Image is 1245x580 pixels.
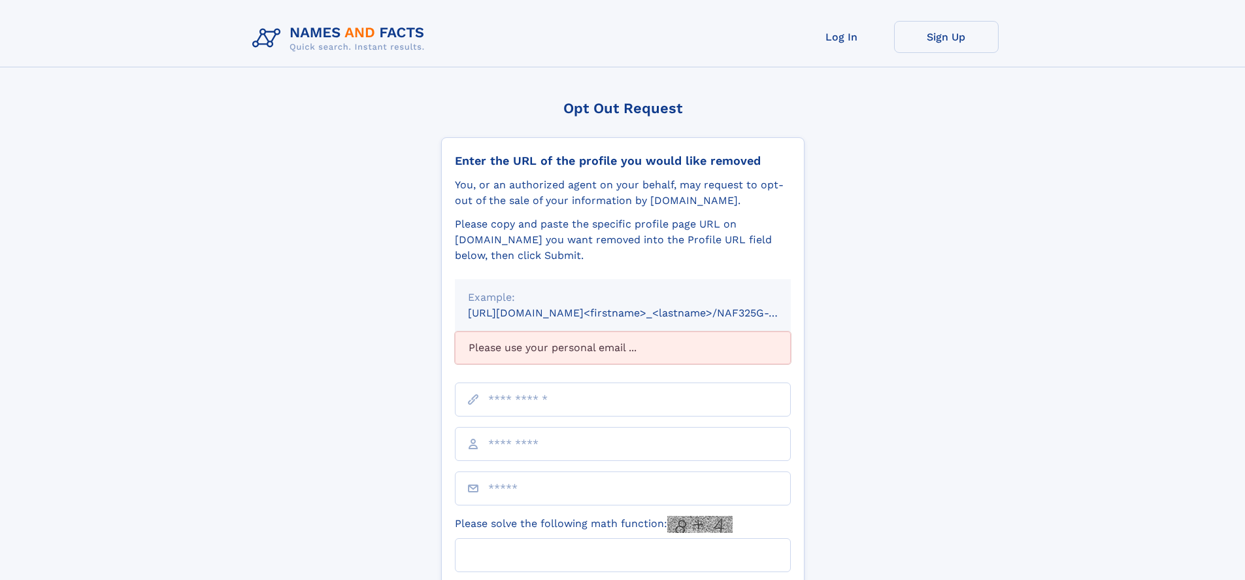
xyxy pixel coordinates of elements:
div: You, or an authorized agent on your behalf, may request to opt-out of the sale of your informatio... [455,177,791,209]
div: Please copy and paste the specific profile page URL on [DOMAIN_NAME] you want removed into the Pr... [455,216,791,264]
div: Enter the URL of the profile you would like removed [455,154,791,168]
div: Example: [468,290,778,305]
div: Please use your personal email ... [455,332,791,364]
a: Sign Up [894,21,999,53]
div: Opt Out Request [441,100,805,116]
a: Log In [789,21,894,53]
small: [URL][DOMAIN_NAME]<firstname>_<lastname>/NAF325G-xxxxxxxx [468,307,816,319]
label: Please solve the following math function: [455,516,733,533]
img: Logo Names and Facts [247,21,435,56]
